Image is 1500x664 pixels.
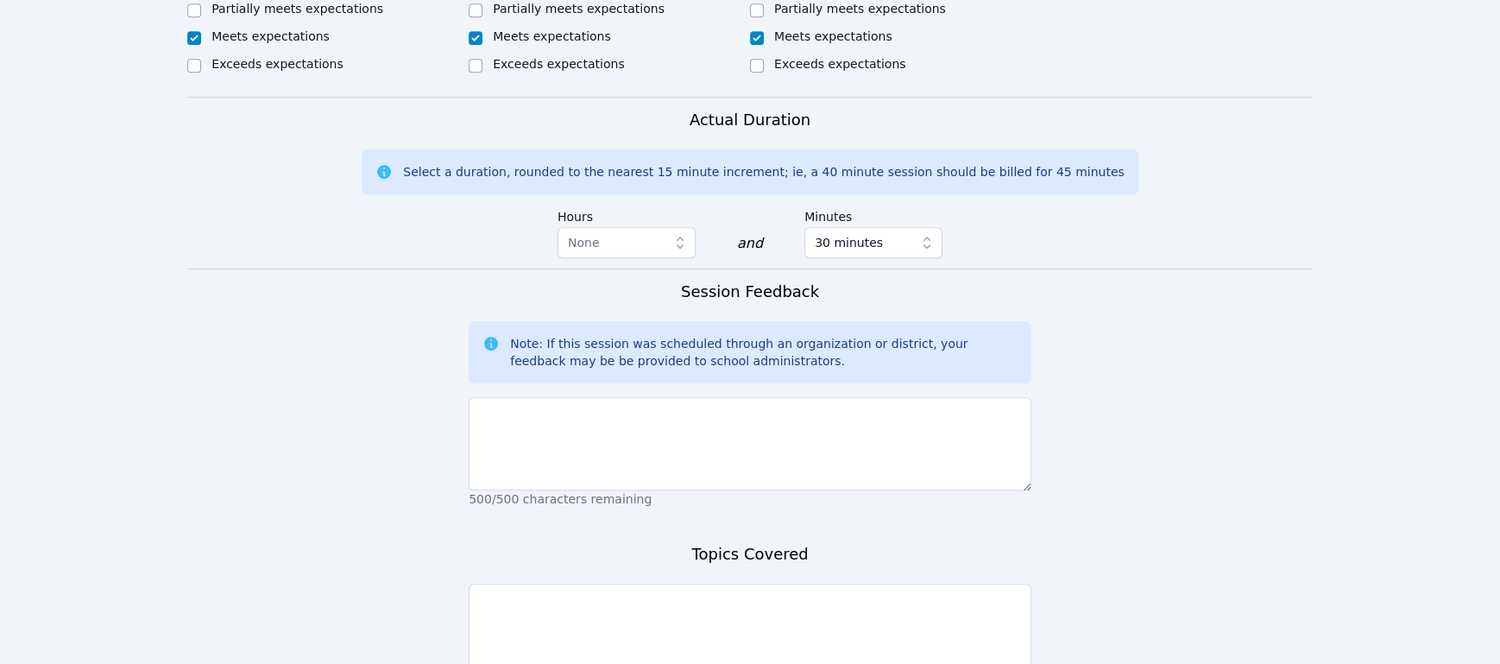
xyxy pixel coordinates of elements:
h3: Topics Covered [691,542,808,566]
label: Minutes [804,201,942,227]
label: Exceeds expectations [493,57,624,71]
span: 30 minutes [815,232,883,253]
h3: Actual Duration [690,108,810,132]
button: None [558,227,696,258]
label: Hours [558,201,696,227]
div: Note: If this session was scheduled through an organization or district, your feedback may be be ... [510,335,1018,370]
label: Partially meets expectations [211,2,383,16]
label: Exceeds expectations [774,57,905,71]
label: Exceeds expectations [211,57,343,71]
label: Meets expectations [211,29,330,43]
span: None [568,236,600,250]
button: 30 minutes [804,227,942,258]
h3: Session Feedback [681,280,819,304]
label: Partially meets expectations [774,2,946,16]
label: Meets expectations [774,29,892,43]
div: and [737,233,763,254]
p: 500/500 characters remaining [469,490,1031,508]
label: Meets expectations [493,29,611,43]
div: Select a duration, rounded to the nearest 15 minute increment; ie, a 40 minute session should be ... [403,163,1124,180]
label: Partially meets expectations [493,2,665,16]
